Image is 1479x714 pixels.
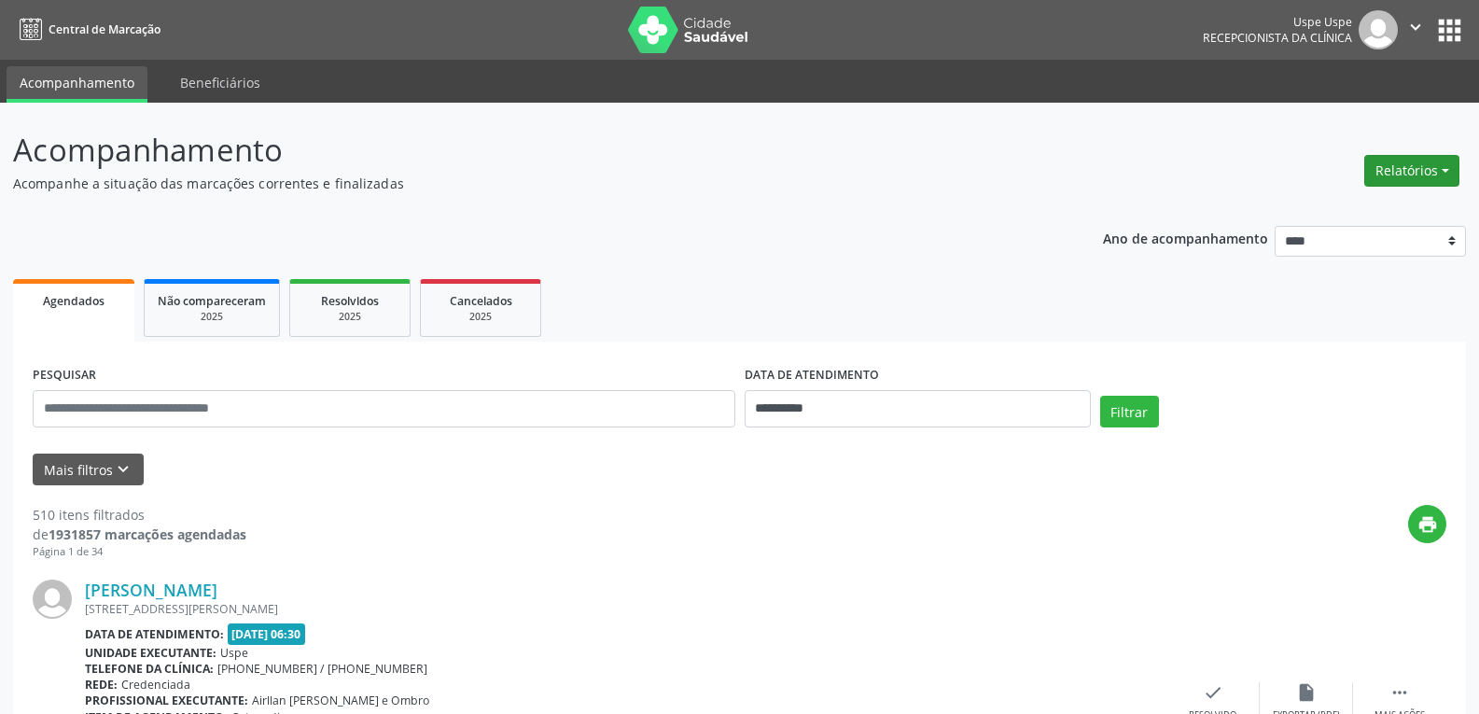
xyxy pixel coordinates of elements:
[1359,10,1398,49] img: img
[33,580,72,619] img: img
[85,677,118,693] b: Rede:
[167,66,273,99] a: Beneficiários
[85,601,1166,617] div: [STREET_ADDRESS][PERSON_NAME]
[1405,17,1426,37] i: 
[13,127,1030,174] p: Acompanhamento
[85,626,224,642] b: Data de atendimento:
[228,623,306,645] span: [DATE] 06:30
[1100,396,1159,427] button: Filtrar
[1203,682,1223,703] i: check
[220,645,248,661] span: Uspe
[13,14,160,45] a: Central de Marcação
[1203,30,1352,46] span: Recepcionista da clínica
[33,361,96,390] label: PESQUISAR
[252,693,429,708] span: Airllan [PERSON_NAME] e Ombro
[121,677,190,693] span: Credenciada
[1364,155,1459,187] button: Relatórios
[33,505,246,525] div: 510 itens filtrados
[158,293,266,309] span: Não compareceram
[85,693,248,708] b: Profissional executante:
[1203,14,1352,30] div: Uspe Uspe
[113,459,133,480] i: keyboard_arrow_down
[33,544,246,560] div: Página 1 de 34
[1433,14,1466,47] button: apps
[1389,682,1410,703] i: 
[85,645,216,661] b: Unidade executante:
[33,525,246,544] div: de
[49,525,246,543] strong: 1931857 marcações agendadas
[450,293,512,309] span: Cancelados
[33,454,144,486] button: Mais filtroskeyboard_arrow_down
[303,310,397,324] div: 2025
[1103,226,1268,249] p: Ano de acompanhamento
[85,661,214,677] b: Telefone da clínica:
[85,580,217,600] a: [PERSON_NAME]
[745,361,879,390] label: DATA DE ATENDIMENTO
[217,661,427,677] span: [PHONE_NUMBER] / [PHONE_NUMBER]
[1417,514,1438,535] i: print
[13,174,1030,193] p: Acompanhe a situação das marcações correntes e finalizadas
[1398,10,1433,49] button: 
[434,310,527,324] div: 2025
[7,66,147,103] a: Acompanhamento
[1296,682,1317,703] i: insert_drive_file
[1408,505,1446,543] button: print
[43,293,105,309] span: Agendados
[158,310,266,324] div: 2025
[321,293,379,309] span: Resolvidos
[49,21,160,37] span: Central de Marcação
